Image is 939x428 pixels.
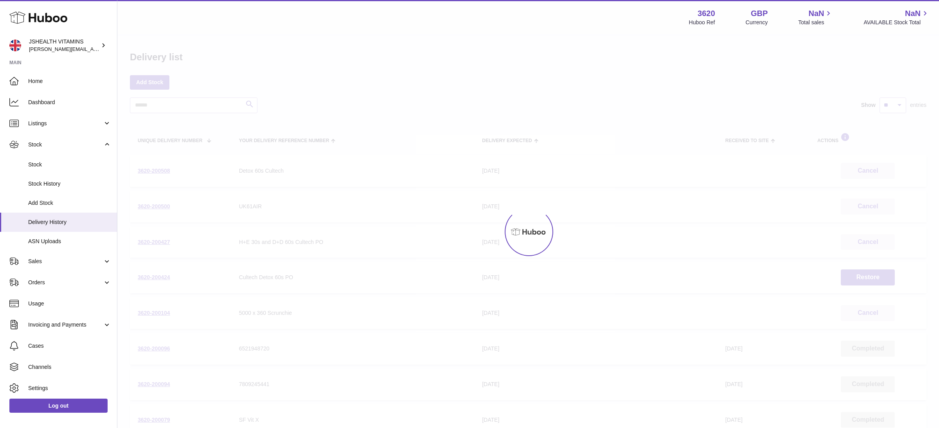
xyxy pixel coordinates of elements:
span: Stock [28,141,103,148]
a: Log out [9,399,108,413]
span: [PERSON_NAME][EMAIL_ADDRESS][DOMAIN_NAME] [29,46,157,52]
div: Huboo Ref [689,19,715,26]
span: Sales [28,258,103,265]
span: Stock [28,161,111,168]
span: Settings [28,385,111,392]
span: Stock History [28,180,111,188]
span: Listings [28,120,103,127]
span: NaN [808,8,824,19]
span: Invoicing and Payments [28,321,103,329]
div: Currency [746,19,768,26]
span: Add Stock [28,199,111,207]
strong: 3620 [698,8,715,19]
span: NaN [905,8,921,19]
img: francesca@jshealthvitamins.com [9,40,21,51]
span: Orders [28,279,103,286]
span: ASN Uploads [28,238,111,245]
a: NaN Total sales [798,8,833,26]
span: Home [28,78,111,85]
span: Usage [28,300,111,307]
span: Dashboard [28,99,111,106]
span: Total sales [798,19,833,26]
div: JSHEALTH VITAMINS [29,38,99,53]
span: AVAILABLE Stock Total [863,19,930,26]
span: Cases [28,342,111,350]
span: Delivery History [28,219,111,226]
strong: GBP [751,8,768,19]
span: Channels [28,363,111,371]
a: NaN AVAILABLE Stock Total [863,8,930,26]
